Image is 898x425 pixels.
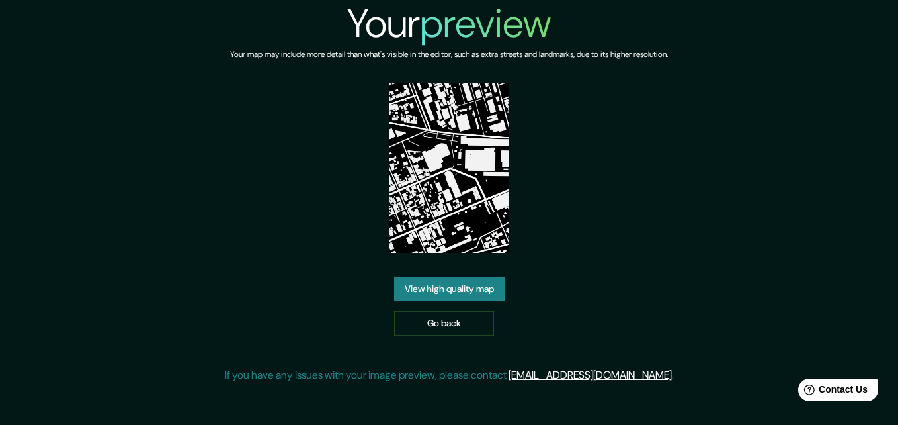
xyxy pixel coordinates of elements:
[225,367,674,383] p: If you have any issues with your image preview, please contact .
[509,368,672,382] a: [EMAIL_ADDRESS][DOMAIN_NAME]
[394,277,505,301] a: View high quality map
[230,48,668,62] h6: Your map may include more detail than what's visible in the editor, such as extra streets and lan...
[394,311,494,336] a: Go back
[780,373,883,410] iframe: Help widget launcher
[389,83,509,253] img: created-map-preview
